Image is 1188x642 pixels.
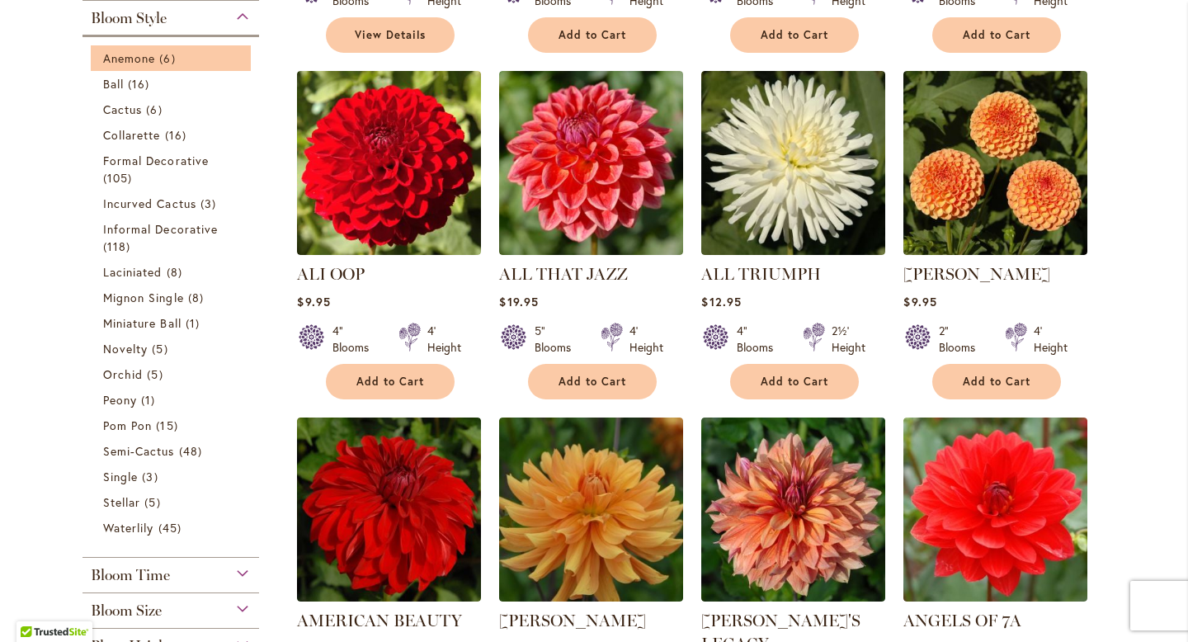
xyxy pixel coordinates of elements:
span: Cactus [103,101,142,117]
iframe: Launch Accessibility Center [12,583,59,630]
a: Laciniated 8 [103,263,243,281]
span: 3 [142,468,162,485]
div: 4' Height [1034,323,1068,356]
a: Formal Decorative 105 [103,152,243,186]
span: 16 [128,75,153,92]
span: Orchid [103,366,143,382]
button: Add to Cart [528,364,657,399]
img: AMBER QUEEN [903,71,1087,255]
a: Orchid 5 [103,366,243,383]
a: Mignon Single 8 [103,289,243,306]
span: Collarette [103,127,161,143]
span: 6 [146,101,166,118]
a: ALL THAT JAZZ [499,243,683,258]
span: 8 [188,289,208,306]
a: Informal Decorative 118 [103,220,243,255]
span: Stellar [103,494,140,510]
span: 48 [179,442,206,460]
span: Add to Cart [761,28,828,42]
a: Peony 1 [103,391,243,408]
a: ALI OOP [297,264,365,284]
a: Miniature Ball 1 [103,314,243,332]
span: Ball [103,76,124,92]
button: Add to Cart [932,364,1061,399]
span: Add to Cart [761,375,828,389]
span: View Details [355,28,426,42]
a: View Details [326,17,455,53]
span: Incurved Cactus [103,196,196,211]
span: Formal Decorative [103,153,209,168]
span: Semi-Cactus [103,443,175,459]
span: Bloom Size [91,602,162,620]
a: ALI OOP [297,243,481,258]
span: Add to Cart [963,375,1030,389]
span: Pom Pon [103,418,152,433]
a: Cactus 6 [103,101,243,118]
button: Add to Cart [730,364,859,399]
a: ALL TRIUMPH [701,264,821,284]
a: [PERSON_NAME] [499,611,646,630]
span: Miniature Ball [103,315,181,331]
button: Add to Cart [528,17,657,53]
span: Add to Cart [559,28,626,42]
div: 4' Height [427,323,461,356]
span: 8 [167,263,186,281]
span: 15 [156,417,181,434]
button: Add to Cart [932,17,1061,53]
span: Add to Cart [559,375,626,389]
a: ALL TRIUMPH [701,243,885,258]
a: [PERSON_NAME] [903,264,1050,284]
span: Add to Cart [963,28,1030,42]
span: 16 [165,126,191,144]
a: AMERICAN BEAUTY [297,611,462,630]
span: 105 [103,169,136,186]
span: 5 [152,340,172,357]
img: ALI OOP [297,71,481,255]
img: Andy's Legacy [701,418,885,602]
a: Single 3 [103,468,243,485]
span: 45 [158,519,186,536]
span: Add to Cart [356,375,424,389]
span: Waterlily [103,520,153,536]
a: AMBER QUEEN [903,243,1087,258]
img: ANGELS OF 7A [903,418,1087,602]
a: ANGELS OF 7A [903,611,1021,630]
a: Collarette 16 [103,126,243,144]
span: 6 [159,50,179,67]
div: 4" Blooms [332,323,379,356]
span: Peony [103,392,137,408]
span: $19.95 [499,294,538,309]
a: Anemone 6 [103,50,243,67]
div: 5" Blooms [535,323,581,356]
div: 4" Blooms [737,323,783,356]
span: 1 [186,314,204,332]
span: Informal Decorative [103,221,218,237]
span: Bloom Time [91,566,170,584]
a: ALL THAT JAZZ [499,264,628,284]
span: Single [103,469,138,484]
div: 2" Blooms [939,323,985,356]
a: AMERICAN BEAUTY [297,589,481,605]
span: 5 [147,366,167,383]
img: AMERICAN BEAUTY [297,418,481,602]
span: Bloom Style [91,9,167,27]
span: 3 [200,195,220,212]
span: 5 [144,493,164,511]
span: Anemone [103,50,155,66]
img: ALL TRIUMPH [701,71,885,255]
span: $9.95 [903,294,936,309]
img: ALL THAT JAZZ [499,71,683,255]
button: Add to Cart [326,364,455,399]
a: Waterlily 45 [103,519,243,536]
button: Add to Cart [730,17,859,53]
a: ANGELS OF 7A [903,589,1087,605]
span: 118 [103,238,134,255]
span: $9.95 [297,294,330,309]
span: Laciniated [103,264,163,280]
span: $12.95 [701,294,741,309]
a: Semi-Cactus 48 [103,442,243,460]
a: Stellar 5 [103,493,243,511]
div: 4' Height [629,323,663,356]
a: Novelty 5 [103,340,243,357]
a: Andy's Legacy [701,589,885,605]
